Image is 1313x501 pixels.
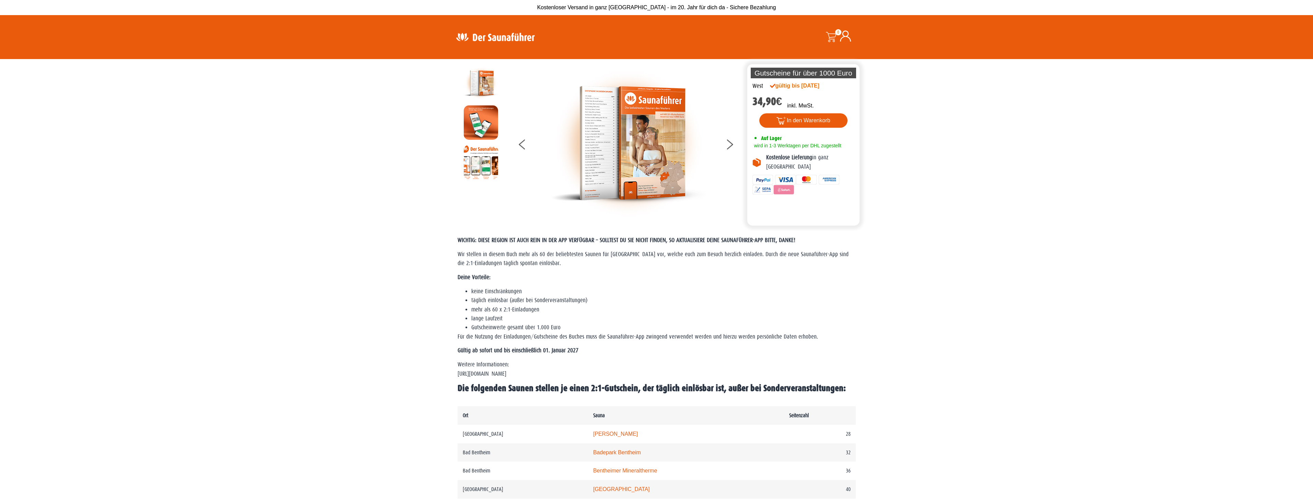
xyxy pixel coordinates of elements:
b: Kostenlose Lieferung [766,154,812,161]
img: der-saunafuehrer-2025-west [464,66,498,100]
span: 0 [835,29,841,35]
span: WICHTIG: DIESE REGION IST AUCH REIN IN DER APP VERFÜGBAR – SOLLTEST DU SIE NICHT FINDEN, SO AKTUA... [458,237,795,243]
td: [GEOGRAPHIC_DATA] [458,480,588,499]
p: in ganz [GEOGRAPHIC_DATA] [766,153,855,171]
a: [GEOGRAPHIC_DATA] [593,486,650,492]
div: gültig bis [DATE] [770,82,834,90]
li: mehr als 60 x 2:1-Einladungen [471,305,856,314]
img: Anleitung7tn [464,145,498,179]
span: € [776,95,782,108]
div: West [752,82,763,91]
td: [GEOGRAPHIC_DATA] [458,425,588,443]
strong: Gültig ab sofort und bis einschließlich 01. Januar 2027 [458,347,578,354]
li: lange Laufzeit [471,314,856,323]
td: 28 [784,425,855,443]
img: der-saunafuehrer-2025-west [551,66,705,220]
td: Bad Bentheim [458,462,588,480]
p: Für die Nutzung der Einladungen/Gutscheine des Buches muss die Saunaführer-App zwingend verwendet... [458,332,856,341]
td: 36 [784,462,855,480]
td: 40 [784,480,855,499]
b: Seitenzahl [789,412,809,418]
li: keine Einschränkungen [471,287,856,296]
td: Bad Bentheim [458,443,588,462]
span: Kostenloser Versand in ganz [GEOGRAPHIC_DATA] - im 20. Jahr für dich da - Sichere Bezahlung [537,4,776,10]
p: Weitere Informationen: [URL][DOMAIN_NAME] [458,360,856,378]
a: Badepark Bentheim [593,449,641,455]
button: In den Warenkorb [759,113,848,128]
b: Ort [463,412,468,418]
li: Gutscheinwerte gesamt über 1.000 Euro [471,323,856,332]
b: Sauna [593,412,605,418]
p: Gutscheine für über 1000 Euro [751,68,856,78]
b: Die folgenden Saunen stellen je einen 2:1-Gutschein, der täglich einlösbar ist, außer bei Sonderv... [458,383,846,393]
li: täglich einlösbar (außer bei Sonderveranstaltungen) [471,296,856,305]
img: MOCKUP-iPhone_regional [464,105,498,140]
span: Auf Lager [761,135,782,141]
span: Wir stellen in diesem Buch mehr als 60 der beliebtesten Saunen für [GEOGRAPHIC_DATA] vor, welche ... [458,251,849,266]
span: wird in 1-3 Werktagen per DHL zugestellt [752,143,841,148]
a: Bentheimer Mineraltherme [593,468,657,474]
td: 32 [784,443,855,462]
bdi: 34,90 [752,95,782,108]
p: inkl. MwSt. [787,102,814,110]
a: [PERSON_NAME] [593,431,638,437]
strong: Deine Vorteile: [458,274,491,281]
